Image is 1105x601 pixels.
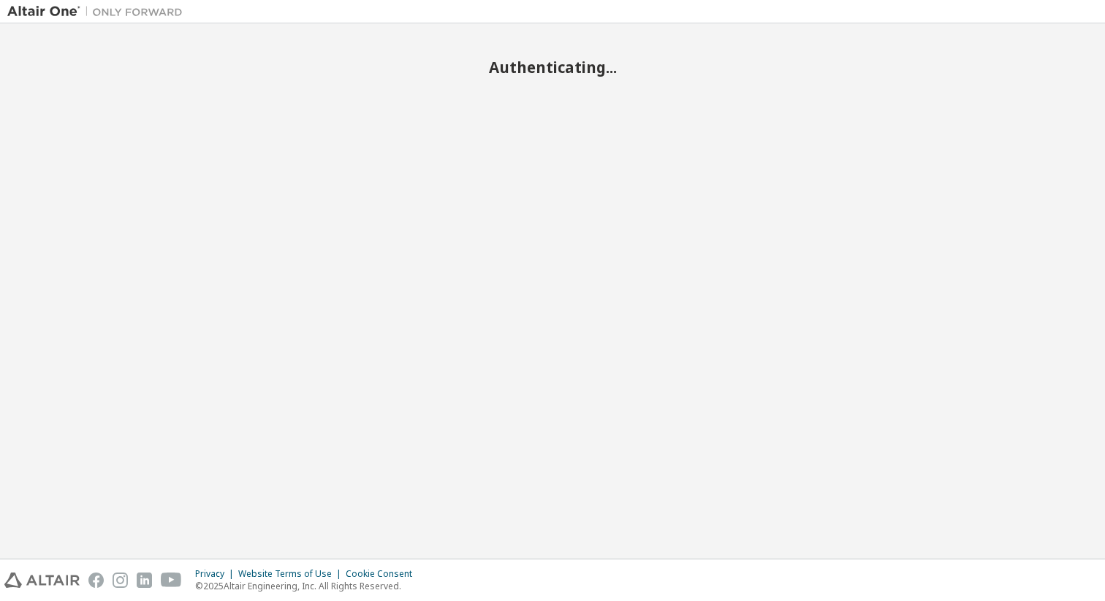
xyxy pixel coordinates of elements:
[238,568,346,580] div: Website Terms of Use
[195,568,238,580] div: Privacy
[137,573,152,588] img: linkedin.svg
[195,580,421,592] p: © 2025 Altair Engineering, Inc. All Rights Reserved.
[346,568,421,580] div: Cookie Consent
[88,573,104,588] img: facebook.svg
[4,573,80,588] img: altair_logo.svg
[113,573,128,588] img: instagram.svg
[7,4,190,19] img: Altair One
[7,58,1098,77] h2: Authenticating...
[161,573,182,588] img: youtube.svg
